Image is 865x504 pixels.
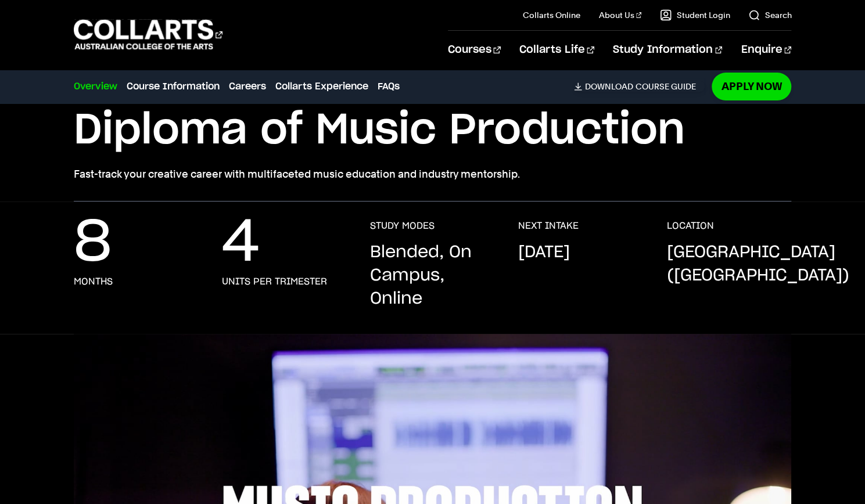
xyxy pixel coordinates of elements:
[74,18,222,51] div: Go to homepage
[127,80,220,93] a: Course Information
[666,241,849,287] p: [GEOGRAPHIC_DATA] ([GEOGRAPHIC_DATA])
[222,276,327,287] h3: units per trimester
[584,81,633,92] span: Download
[74,220,112,267] p: 8
[222,220,260,267] p: 4
[599,9,642,21] a: About Us
[275,80,368,93] a: Collarts Experience
[229,80,266,93] a: Careers
[74,105,792,157] h1: Diploma of Music Production
[660,9,730,21] a: Student Login
[74,276,113,287] h3: months
[74,166,792,182] p: Fast-track your creative career with multifaceted music education and industry mentorship.
[518,220,579,232] h3: NEXT INTAKE
[378,80,400,93] a: FAQs
[523,9,580,21] a: Collarts Online
[370,241,495,311] p: Blended, On Campus, Online
[519,31,594,69] a: Collarts Life
[74,80,117,93] a: Overview
[712,73,791,100] a: Apply Now
[748,9,791,21] a: Search
[574,81,705,92] a: DownloadCourse Guide
[448,31,501,69] a: Courses
[370,220,435,232] h3: STUDY MODES
[518,241,570,264] p: [DATE]
[741,31,791,69] a: Enquire
[666,220,713,232] h3: LOCATION
[613,31,722,69] a: Study Information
